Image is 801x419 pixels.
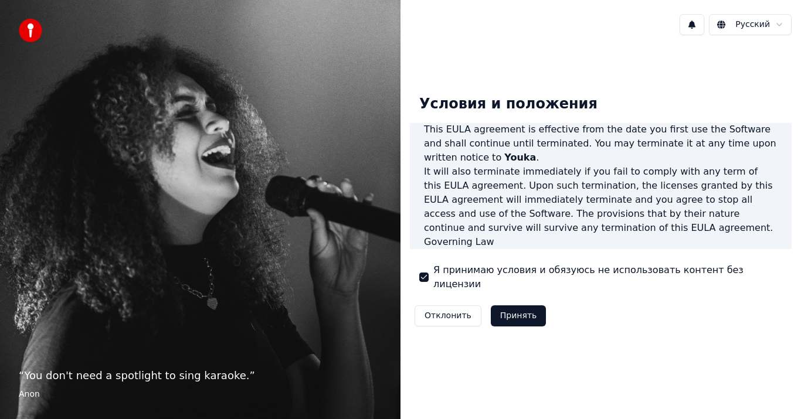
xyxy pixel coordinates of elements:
[424,165,778,235] p: It will also terminate immediately if you fail to comply with any term of this EULA agreement. Up...
[424,235,778,249] h3: Governing Law
[410,86,607,123] div: Условия и положения
[19,367,382,384] p: “ You don't need a spotlight to sing karaoke. ”
[504,152,536,163] span: Youka
[424,122,778,165] p: This EULA agreement is effective from the date you first use the Software and shall continue unti...
[19,389,382,400] footer: Anon
[491,305,547,326] button: Принять
[19,19,42,42] img: youka
[433,263,782,291] label: Я принимаю условия и обязуюсь не использовать контент без лицензии
[415,305,481,326] button: Отклонить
